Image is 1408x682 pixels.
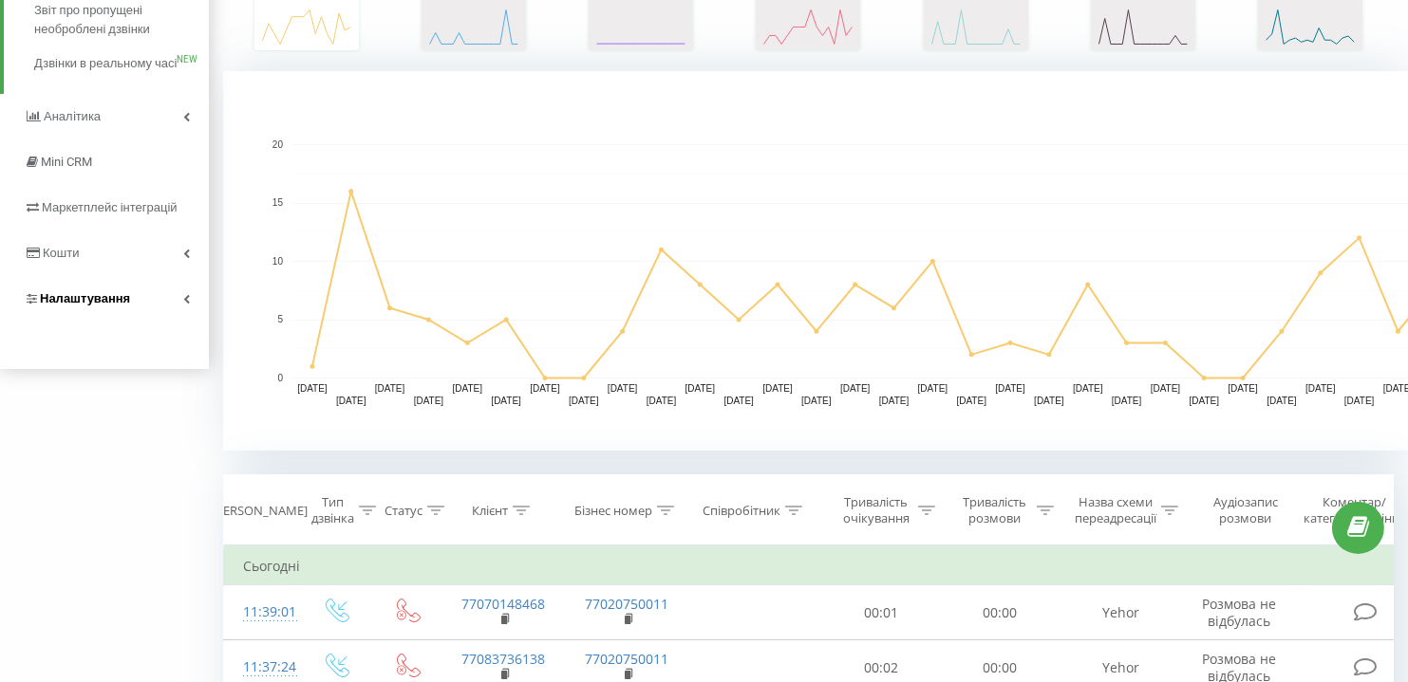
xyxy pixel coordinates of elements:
[34,46,209,81] a: Дзвінки в реальному часіNEW
[530,384,560,395] text: [DATE]
[574,503,652,519] div: Бізнес номер
[472,503,508,519] div: Клієнт
[462,595,546,613] a: 77070148468
[1203,595,1277,630] span: Розмова не відбулась
[453,384,483,395] text: [DATE]
[1199,494,1291,526] div: Аудіозапис розмови
[1305,384,1336,395] text: [DATE]
[44,109,101,123] span: Аналiтика
[1073,384,1103,395] text: [DATE]
[1060,585,1183,640] td: Yehor
[212,503,308,519] div: [PERSON_NAME]
[42,200,178,214] span: Маркетплейс інтеграцій
[941,585,1060,640] td: 00:00
[838,494,913,526] div: Тривалість очікування
[34,1,199,39] span: Звіт про пропущені необроблені дзвінки
[685,384,716,395] text: [DATE]
[840,384,871,395] text: [DATE]
[569,396,599,407] text: [DATE]
[41,155,92,169] span: Mini CRM
[34,54,177,73] span: Дзвінки в реальному часі
[822,585,941,640] td: 00:01
[995,384,1025,395] text: [DATE]
[703,503,780,519] div: Співробітник
[272,256,284,267] text: 10
[957,494,1032,526] div: Тривалість розмови
[462,650,546,668] a: 77083736138
[801,396,832,407] text: [DATE]
[277,315,283,325] text: 5
[918,384,948,395] text: [DATE]
[1267,396,1297,407] text: [DATE]
[1151,384,1181,395] text: [DATE]
[1075,494,1156,526] div: Назва схеми переадресації
[40,291,130,305] span: Налаштування
[375,384,405,395] text: [DATE]
[1228,384,1258,395] text: [DATE]
[586,595,669,613] a: 77020750011
[1034,396,1064,407] text: [DATE]
[243,594,281,631] div: 11:39:01
[957,396,987,407] text: [DATE]
[385,503,422,519] div: Статус
[297,384,328,395] text: [DATE]
[879,396,910,407] text: [DATE]
[723,396,754,407] text: [DATE]
[414,396,444,407] text: [DATE]
[336,396,366,407] text: [DATE]
[43,246,79,260] span: Кошти
[272,198,284,209] text: 15
[277,373,283,383] text: 0
[586,650,669,668] a: 77020750011
[491,396,521,407] text: [DATE]
[272,139,284,150] text: 20
[647,396,677,407] text: [DATE]
[1344,396,1375,407] text: [DATE]
[762,384,793,395] text: [DATE]
[608,384,638,395] text: [DATE]
[1112,396,1142,407] text: [DATE]
[1190,396,1220,407] text: [DATE]
[311,494,354,526] div: Тип дзвінка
